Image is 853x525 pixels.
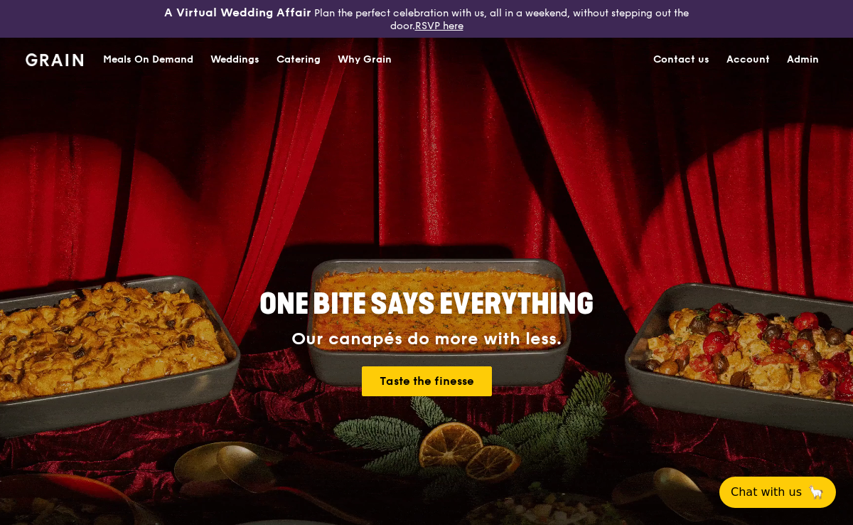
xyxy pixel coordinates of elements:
a: Catering [268,38,329,81]
div: Meals On Demand [103,38,193,81]
h3: A Virtual Wedding Affair [164,6,311,20]
a: GrainGrain [26,37,83,80]
a: Account [718,38,778,81]
a: Contact us [645,38,718,81]
a: Why Grain [329,38,400,81]
a: Admin [778,38,827,81]
div: Why Grain [338,38,392,81]
div: Weddings [210,38,259,81]
button: Chat with us🦙 [719,477,836,508]
span: ONE BITE SAYS EVERYTHING [259,287,594,322]
span: 🦙 [808,484,825,501]
a: Weddings [202,38,268,81]
a: RSVP here [415,20,463,32]
div: Catering [277,38,321,81]
span: Chat with us [731,484,802,501]
img: Grain [26,53,83,66]
div: Plan the perfect celebration with us, all in a weekend, without stepping out the door. [142,6,711,32]
a: Taste the finesse [362,366,492,396]
div: Our canapés do more with less. [171,329,682,349]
